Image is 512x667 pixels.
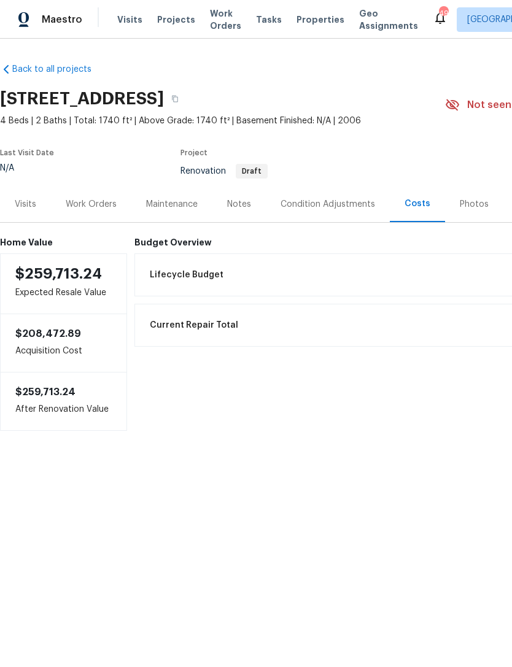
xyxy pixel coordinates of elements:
span: Draft [237,168,266,175]
span: Maestro [42,13,82,26]
span: Geo Assignments [359,7,418,32]
span: $208,472.89 [15,329,81,339]
div: Maintenance [146,198,198,210]
div: Photos [460,198,489,210]
div: Costs [405,198,430,210]
span: Renovation [180,167,268,175]
span: Work Orders [210,7,241,32]
div: Notes [227,198,251,210]
span: Project [180,149,208,156]
div: 49 [439,7,448,20]
span: Visits [117,13,142,26]
div: Visits [15,198,36,210]
span: Projects [157,13,195,26]
span: Tasks [256,15,282,24]
button: Copy Address [164,88,186,110]
div: Condition Adjustments [281,198,375,210]
span: Lifecycle Budget [150,269,223,281]
div: Work Orders [66,198,117,210]
span: Current Repair Total [150,319,238,331]
span: $259,713.24 [15,387,76,397]
span: Properties [297,13,344,26]
span: $259,713.24 [15,266,102,281]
